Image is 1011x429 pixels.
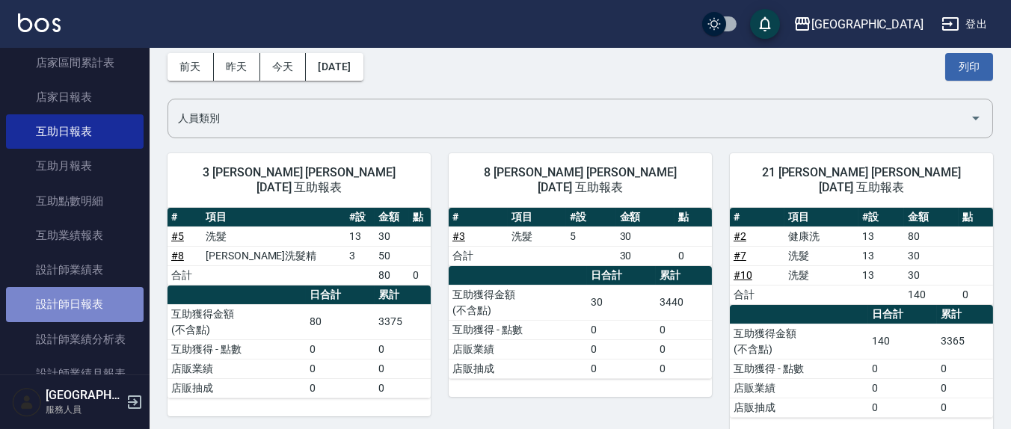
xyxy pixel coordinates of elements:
td: 3375 [375,304,431,339]
a: 互助日報表 [6,114,144,149]
td: 50 [375,246,409,265]
th: #設 [566,208,615,227]
a: 互助業績報表 [6,218,144,253]
a: #3 [452,230,465,242]
td: 互助獲得 - 點數 [449,320,587,339]
td: 店販抽成 [168,378,306,398]
td: 3440 [656,285,712,320]
td: 0 [306,359,375,378]
td: 0 [937,398,993,417]
td: 店販業績 [168,359,306,378]
th: #設 [858,208,904,227]
th: 日合計 [587,266,657,286]
td: 0 [656,320,712,339]
th: 日合計 [306,286,375,305]
td: 0 [937,378,993,398]
a: 店家日報表 [6,80,144,114]
td: 店販抽成 [730,398,868,417]
th: 日合計 [868,305,938,324]
img: Person [12,387,42,417]
td: 3 [345,246,375,265]
td: 0 [656,359,712,378]
td: 0 [306,378,375,398]
td: 80 [375,265,409,285]
a: #8 [171,250,184,262]
td: 5 [566,226,615,246]
th: # [449,208,508,227]
td: 30 [904,265,959,285]
td: 0 [959,285,993,304]
td: 30 [616,246,675,265]
td: 13 [858,226,904,246]
td: 0 [656,339,712,359]
td: 洗髮 [202,226,345,246]
th: 項目 [508,208,567,227]
th: 累計 [937,305,993,324]
td: 互助獲得 - 點數 [730,359,868,378]
div: [GEOGRAPHIC_DATA] [811,15,924,34]
input: 人員名稱 [174,105,964,132]
td: 合計 [730,285,784,304]
td: 互助獲得 - 點數 [168,339,306,359]
button: [GEOGRAPHIC_DATA] [787,9,929,40]
td: 0 [375,339,431,359]
td: 互助獲得金額 (不含點) [730,324,868,359]
a: 設計師業績分析表 [6,322,144,357]
span: 21 [PERSON_NAME] [PERSON_NAME] [DATE] 互助報表 [748,165,975,195]
th: 累計 [375,286,431,305]
td: 0 [868,359,938,378]
button: 昨天 [214,53,260,81]
td: 洗髮 [508,226,567,246]
td: 30 [904,246,959,265]
td: 80 [306,304,375,339]
td: 洗髮 [784,246,858,265]
a: 互助月報表 [6,149,144,183]
table: a dense table [730,208,993,305]
table: a dense table [730,305,993,418]
th: 點 [674,208,712,227]
button: 今天 [260,53,307,81]
span: 3 [PERSON_NAME] [PERSON_NAME] [DATE] 互助報表 [185,165,413,195]
a: #10 [734,269,752,281]
td: 0 [409,265,431,285]
td: 0 [674,246,712,265]
th: 點 [409,208,431,227]
td: 0 [868,378,938,398]
td: 0 [306,339,375,359]
button: [DATE] [306,53,363,81]
td: 店販業績 [730,378,868,398]
td: 合計 [168,265,202,285]
a: 設計師業績表 [6,253,144,287]
table: a dense table [168,208,431,286]
td: 互助獲得金額 (不含點) [449,285,587,320]
th: 項目 [202,208,345,227]
th: # [730,208,784,227]
td: 140 [868,324,938,359]
a: #7 [734,250,746,262]
th: 金額 [616,208,675,227]
th: 項目 [784,208,858,227]
td: 0 [587,359,657,378]
td: 13 [345,226,375,246]
td: 0 [375,378,431,398]
td: 30 [616,226,675,246]
h5: [GEOGRAPHIC_DATA] [46,388,122,403]
td: 13 [858,265,904,285]
button: 列印 [945,53,993,81]
a: 店家區間累計表 [6,46,144,80]
td: 健康洗 [784,226,858,246]
a: #2 [734,230,746,242]
a: 設計師日報表 [6,287,144,321]
table: a dense table [168,286,431,398]
td: 0 [868,398,938,417]
th: 累計 [656,266,712,286]
button: 前天 [168,53,214,81]
td: 0 [587,320,657,339]
td: 0 [587,339,657,359]
td: 互助獲得金額 (不含點) [168,304,306,339]
td: 0 [375,359,431,378]
th: 點 [959,208,993,227]
a: 設計師業績月報表 [6,357,144,391]
a: 互助點數明細 [6,184,144,218]
td: 140 [904,285,959,304]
